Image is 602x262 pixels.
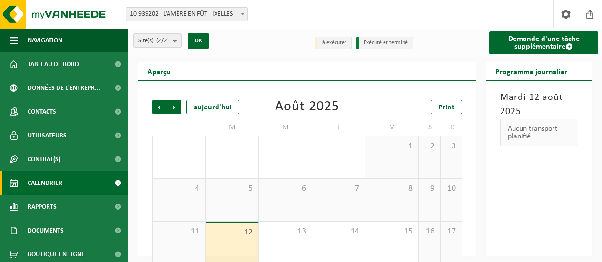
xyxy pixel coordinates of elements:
span: 14 [317,226,360,237]
span: Site(s) [138,34,169,48]
span: 1 [370,141,414,152]
span: 3 [445,141,457,152]
span: 4 [158,184,200,194]
span: 11 [158,226,200,237]
span: 12 [210,227,254,238]
span: Contacts [28,100,56,124]
span: 13 [264,226,307,237]
td: M [259,119,312,136]
span: 10-939202 - L’AMÈRE EN FÛT - IXELLES [126,7,248,21]
a: Demande d'une tâche supplémentaire [489,31,598,54]
span: Rapports [28,195,57,219]
span: 10-939202 - L’AMÈRE EN FÛT - IXELLES [126,8,247,21]
td: V [365,119,419,136]
span: 9 [424,184,435,194]
span: Documents [28,219,64,243]
span: Utilisateurs [28,124,67,147]
span: Calendrier [28,171,62,195]
span: 17 [445,226,457,237]
span: Tableau de bord [28,52,79,76]
span: 7 [317,184,360,194]
td: M [206,119,259,136]
span: 10 [445,184,457,194]
span: Données de l'entrepr... [28,76,100,100]
span: Contrat(s) [28,147,60,171]
td: L [152,119,206,136]
h3: Mardi 12 août 2025 [500,90,578,119]
td: D [441,119,463,136]
td: S [419,119,441,136]
span: Print [438,104,454,111]
div: aujourd'hui [186,100,239,114]
span: 16 [424,226,435,237]
count: (2/2) [156,38,169,44]
li: Exécuté et terminé [356,37,413,49]
span: 8 [370,184,414,194]
div: Aucun transport planifié [500,119,578,146]
span: 15 [370,226,414,237]
button: OK [188,33,209,49]
span: Suivant [167,100,181,114]
button: Site(s)(2/2) [133,33,182,48]
td: J [312,119,365,136]
span: Navigation [28,29,62,52]
div: Août 2025 [275,100,339,114]
span: 6 [264,184,307,194]
li: à exécuter [315,37,352,49]
a: Print [431,100,462,114]
h2: Aperçu [138,62,180,80]
span: 2 [424,141,435,152]
h2: Programme journalier [486,62,577,80]
span: 5 [210,184,254,194]
span: Précédent [152,100,167,114]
